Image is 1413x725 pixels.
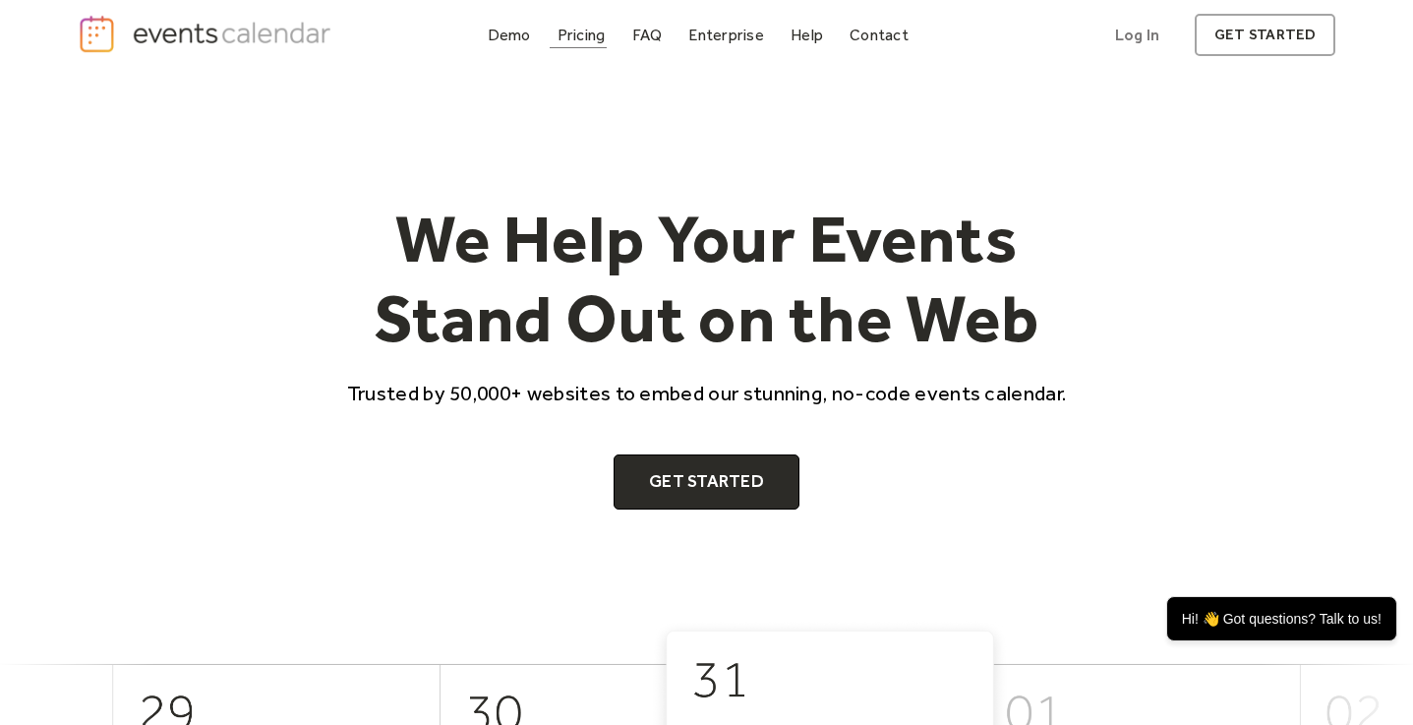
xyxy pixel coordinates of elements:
a: Get Started [614,454,799,510]
a: Pricing [550,22,614,48]
a: Log In [1095,14,1179,56]
a: Contact [842,22,916,48]
div: FAQ [632,30,663,40]
h1: We Help Your Events Stand Out on the Web [329,199,1085,359]
a: Enterprise [680,22,771,48]
a: Help [783,22,831,48]
a: Demo [480,22,539,48]
a: get started [1195,14,1335,56]
div: Enterprise [688,30,763,40]
div: Pricing [558,30,606,40]
p: Trusted by 50,000+ websites to embed our stunning, no-code events calendar. [329,379,1085,407]
a: FAQ [624,22,671,48]
div: Demo [488,30,531,40]
div: Help [791,30,823,40]
a: home [78,14,337,54]
div: Contact [850,30,909,40]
